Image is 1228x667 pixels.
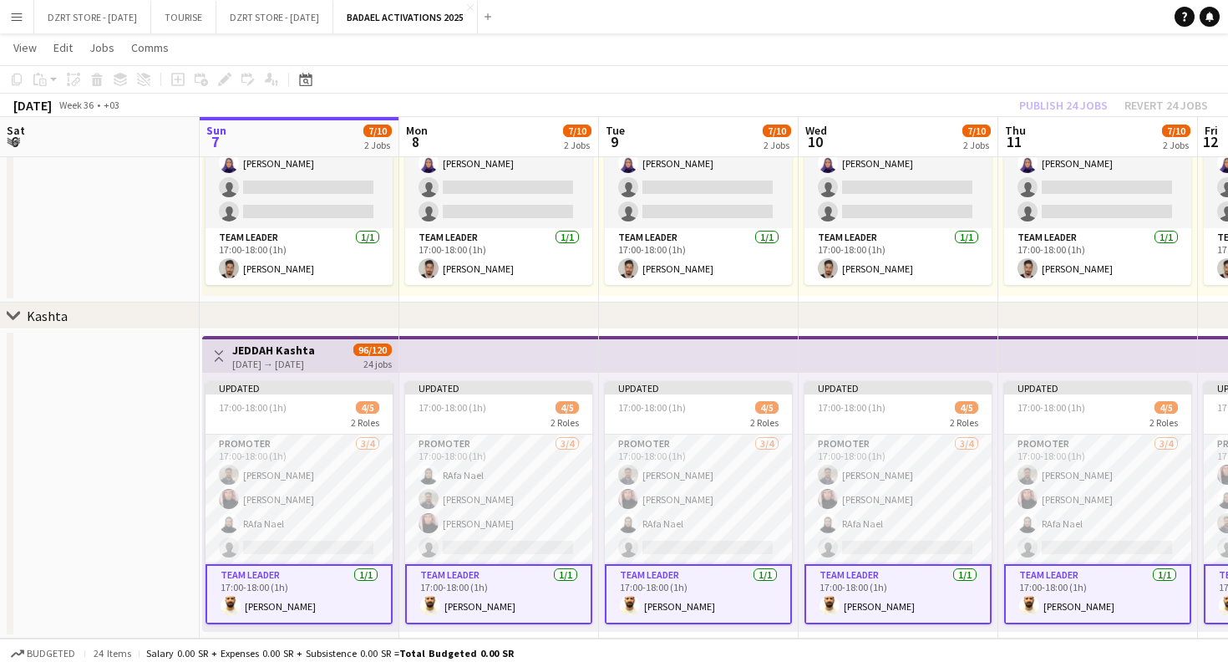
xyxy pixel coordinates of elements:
app-card-role: Team Leader1/117:00-18:00 (1h)[PERSON_NAME] [1004,564,1191,624]
div: 2 Jobs [963,139,990,151]
span: 17:00-18:00 (1h) [818,401,885,414]
app-card-role: PROMOTER2/417:00-18:00 (1h)[PERSON_NAME][PERSON_NAME] [206,99,393,228]
span: Sat [7,123,25,138]
span: 2 Roles [351,416,379,429]
span: 9 [603,132,625,151]
app-job-card: Updated17:00-18:00 (1h)4/52 RolesPROMOTER3/417:00-18:00 (1h)[PERSON_NAME][PERSON_NAME]RAfa Nael T... [804,381,992,624]
app-card-role: PROMOTER2/417:00-18:00 (1h)[PERSON_NAME][PERSON_NAME] [605,99,792,228]
span: 7 [204,132,226,151]
button: BADAEL ACTIVATIONS 2025 [333,1,478,33]
span: 17:00-18:00 (1h) [1017,401,1085,414]
span: 4/5 [356,401,379,414]
span: 7/10 [763,125,791,137]
div: 2 Jobs [364,139,391,151]
span: Wed [805,123,827,138]
div: [DATE] [13,97,52,114]
span: 8 [403,132,428,151]
span: 12 [1202,132,1218,151]
app-card-role: PROMOTER3/417:00-18:00 (1h)[PERSON_NAME][PERSON_NAME]RAfa Nael [605,435,792,564]
span: Budgeted [27,648,75,659]
app-card-role: PROMOTER3/417:00-18:00 (1h)RAfa Nael[PERSON_NAME][PERSON_NAME] [405,435,592,564]
span: Mon [406,123,428,138]
app-job-card: Updated17:00-18:00 (1h)4/52 RolesPROMOTER3/417:00-18:00 (1h)[PERSON_NAME][PERSON_NAME]RAfa Nael T... [1004,381,1191,624]
span: 2 Roles [1149,416,1178,429]
span: 4/5 [955,401,978,414]
app-job-card: Updated17:00-18:00 (1h)3/52 RolesPROMOTER2/417:00-18:00 (1h)[PERSON_NAME][PERSON_NAME] Team Leade... [804,45,992,285]
div: 2 Jobs [1163,139,1190,151]
app-job-card: Updated17:00-18:00 (1h)4/52 RolesPROMOTER3/417:00-18:00 (1h)[PERSON_NAME][PERSON_NAME]RAfa Nael T... [605,381,792,624]
button: TOURISE [151,1,216,33]
span: 17:00-18:00 (1h) [618,401,686,414]
app-job-card: Updated17:00-18:00 (1h)4/52 RolesPROMOTER3/417:00-18:00 (1h)RAfa Nael[PERSON_NAME][PERSON_NAME] T... [405,381,592,624]
span: 7/10 [363,125,392,137]
app-card-role: Team Leader1/117:00-18:00 (1h)[PERSON_NAME] [804,228,992,285]
button: DZRT STORE - [DATE] [216,1,333,33]
span: Thu [1005,123,1026,138]
span: 2 Roles [950,416,978,429]
app-card-role: PROMOTER2/417:00-18:00 (1h)[PERSON_NAME][PERSON_NAME] [1004,99,1191,228]
app-card-role: Team Leader1/117:00-18:00 (1h)[PERSON_NAME] [405,228,592,285]
span: 11 [1002,132,1026,151]
button: DZRT STORE - [DATE] [34,1,151,33]
app-card-role: PROMOTER2/417:00-18:00 (1h)[PERSON_NAME][PERSON_NAME] [405,99,592,228]
div: Updated [804,381,992,395]
div: 2 Jobs [764,139,790,151]
div: Kashta [27,308,68,324]
span: View [13,40,37,55]
span: Edit [53,40,73,55]
app-card-role: Team Leader1/117:00-18:00 (1h)[PERSON_NAME] [605,564,792,624]
app-card-role: Team Leader1/117:00-18:00 (1h)[PERSON_NAME] [804,564,992,624]
span: 6 [4,132,25,151]
app-card-role: PROMOTER3/417:00-18:00 (1h)[PERSON_NAME][PERSON_NAME]RAfa Nael [206,435,393,564]
app-job-card: Updated17:00-18:00 (1h)3/52 RolesPROMOTER2/417:00-18:00 (1h)[PERSON_NAME][PERSON_NAME] Team Leade... [206,45,393,285]
div: 2 Jobs [564,139,591,151]
span: 2 Roles [750,416,779,429]
span: 7/10 [563,125,591,137]
span: Sun [206,123,226,138]
div: Updated [405,381,592,395]
div: Updated [605,381,792,395]
app-card-role: Team Leader1/117:00-18:00 (1h)[PERSON_NAME] [206,564,393,624]
app-job-card: Updated17:00-18:00 (1h)3/52 RolesPROMOTER2/417:00-18:00 (1h)[PERSON_NAME][PERSON_NAME] Team Leade... [605,45,792,285]
a: Jobs [83,37,121,59]
span: Comms [131,40,169,55]
span: 7/10 [962,125,991,137]
span: 4/5 [1154,401,1178,414]
span: Week 36 [55,99,97,111]
app-card-role: Team Leader1/117:00-18:00 (1h)[PERSON_NAME] [206,228,393,285]
a: View [7,37,43,59]
app-card-role: PROMOTER3/417:00-18:00 (1h)[PERSON_NAME][PERSON_NAME]RAfa Nael [804,435,992,564]
app-card-role: Team Leader1/117:00-18:00 (1h)[PERSON_NAME] [1004,228,1191,285]
app-job-card: Updated17:00-18:00 (1h)3/52 RolesPROMOTER2/417:00-18:00 (1h)[PERSON_NAME][PERSON_NAME] Team Leade... [405,45,592,285]
span: Jobs [89,40,114,55]
span: 17:00-18:00 (1h) [419,401,486,414]
div: Updated [1004,381,1191,395]
app-card-role: PROMOTER3/417:00-18:00 (1h)[PERSON_NAME][PERSON_NAME]RAfa Nael [1004,435,1191,564]
span: 10 [803,132,827,151]
span: 7/10 [1162,125,1190,137]
app-card-role: PROMOTER2/417:00-18:00 (1h)[PERSON_NAME][PERSON_NAME] [804,99,992,228]
h3: JEDDAH Kashta [232,343,315,358]
span: 24 items [92,647,132,659]
span: 96/120 [353,344,392,356]
span: Total Budgeted 0.00 SR [399,647,514,659]
div: Updated [206,381,393,395]
app-job-card: Updated17:00-18:00 (1h)3/52 RolesPROMOTER2/417:00-18:00 (1h)[PERSON_NAME][PERSON_NAME] Team Leade... [1004,45,1191,285]
div: +03 [104,99,119,111]
div: [DATE] → [DATE] [232,358,315,370]
span: Fri [1205,123,1218,138]
a: Comms [124,37,175,59]
span: 2 Roles [551,416,579,429]
span: 17:00-18:00 (1h) [219,401,287,414]
app-job-card: Updated17:00-18:00 (1h)4/52 RolesPROMOTER3/417:00-18:00 (1h)[PERSON_NAME][PERSON_NAME]RAfa Nael T... [206,381,393,624]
